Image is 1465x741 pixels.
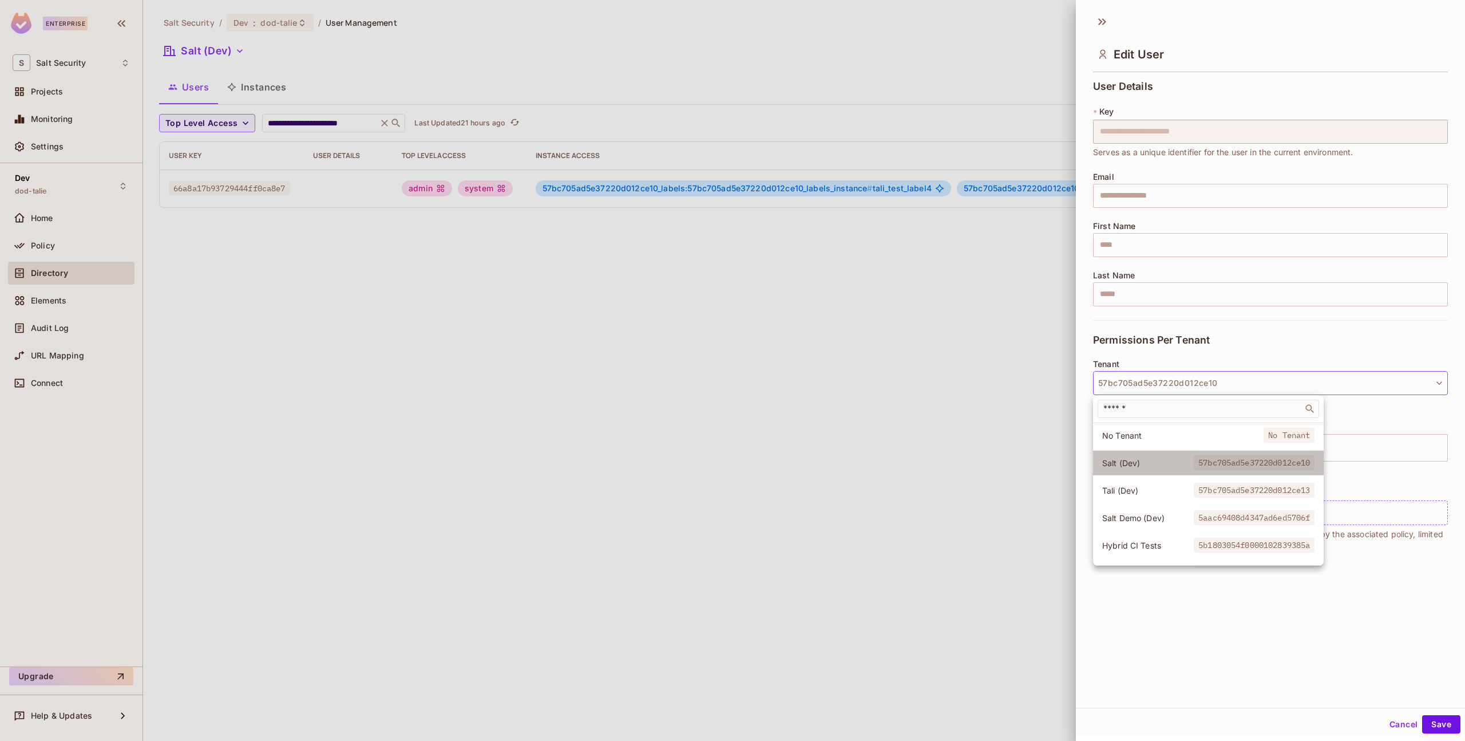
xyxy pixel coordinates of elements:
[1194,483,1314,498] span: 57bc705ad5e37220d012ce13
[1194,455,1314,470] span: 57bc705ad5e37220d012ce10
[1264,428,1314,443] span: No Tenant
[1102,513,1194,523] span: Salt Demo (Dev)
[1194,510,1314,525] span: 5aac69408d4347ad6ed5706f
[1102,430,1264,441] span: No Tenant
[1194,538,1314,553] span: 5b1803054f0000102839385a
[1194,565,1314,580] span: 5c001a452c0000f2f4d17260
[1102,458,1194,468] span: Salt (Dev)
[1102,540,1194,551] span: Hybrid CI Tests
[1102,485,1194,496] span: Tali (Dev)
